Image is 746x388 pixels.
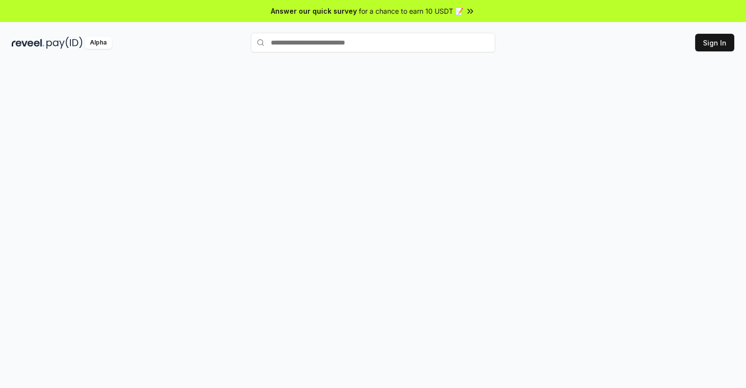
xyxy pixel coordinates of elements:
[271,6,357,16] span: Answer our quick survey
[359,6,463,16] span: for a chance to earn 10 USDT 📝
[85,37,112,49] div: Alpha
[46,37,83,49] img: pay_id
[12,37,44,49] img: reveel_dark
[695,34,734,51] button: Sign In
